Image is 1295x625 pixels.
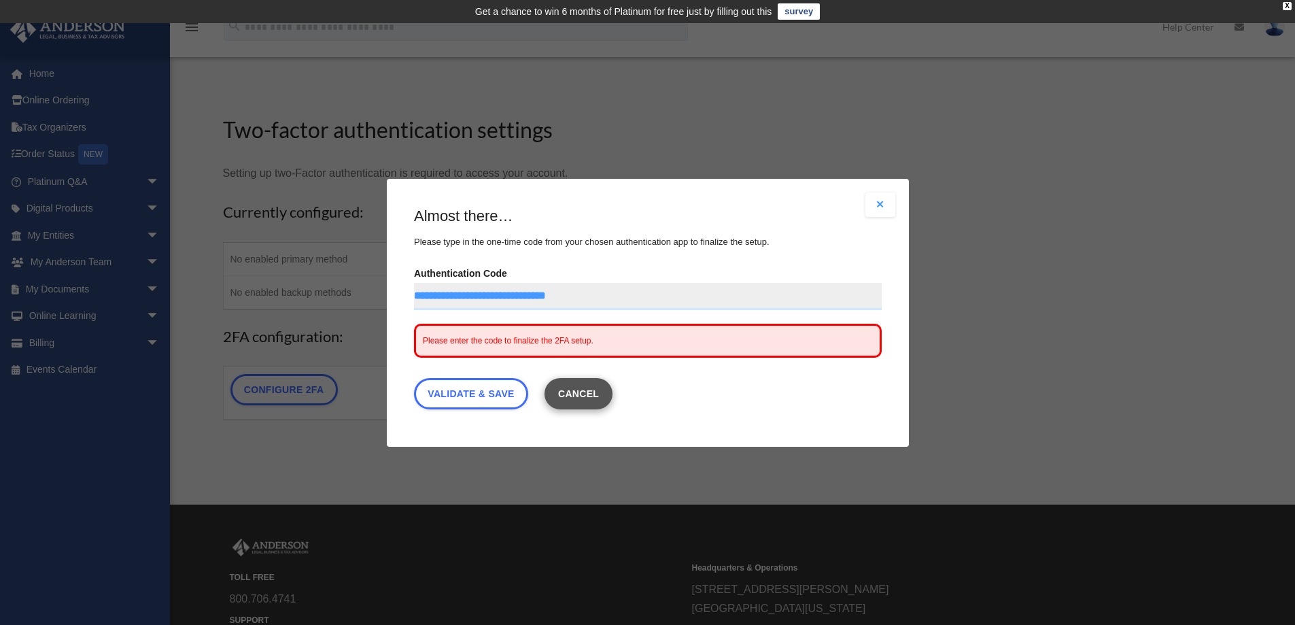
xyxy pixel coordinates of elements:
[865,192,895,217] button: Close modal
[475,3,772,20] div: Get a chance to win 6 months of Platinum for free just by filling out this
[414,377,528,409] a: Validate & Save
[778,3,820,20] a: survey
[1283,2,1292,10] div: close
[414,282,882,309] input: Authentication Code
[414,233,882,250] p: Please type in the one-time code from your chosen authentication app to finalize the setup.
[414,263,882,309] label: Authentication Code
[544,377,612,409] button: Close this dialog window
[414,206,882,227] h3: Almost there…
[423,335,593,345] span: Please enter the code to finalize the 2FA setup.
